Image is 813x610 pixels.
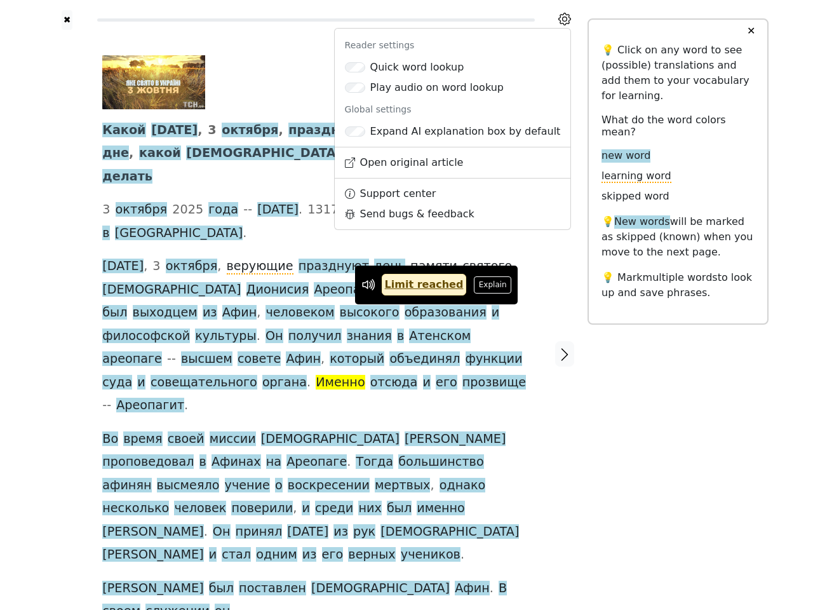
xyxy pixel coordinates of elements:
[316,375,365,391] span: Именно
[222,547,251,563] span: стал
[370,375,418,391] span: отсюда
[374,259,405,274] span: день
[405,431,506,447] span: [PERSON_NAME]
[102,478,151,494] span: афинян
[166,259,218,274] span: октября
[102,581,203,597] span: [PERSON_NAME]
[405,305,487,321] span: образования
[397,329,404,344] span: в
[322,547,344,563] span: его
[256,547,297,563] span: одним
[358,501,381,517] span: них
[321,351,325,367] span: ,
[423,375,431,391] span: и
[246,282,309,298] span: Дионисия
[340,305,400,321] span: высокого
[347,329,392,344] span: знания
[184,398,188,414] span: .
[299,202,302,218] span: .
[213,524,231,540] span: Он
[208,123,216,139] span: 3
[102,305,127,321] span: был
[102,524,203,540] span: [PERSON_NAME]
[286,454,347,470] span: Ареопаге
[139,146,181,161] span: какой
[643,271,718,283] span: multiple words
[335,34,571,57] div: Reader settings
[151,375,257,391] span: совещательного
[287,524,328,540] span: [DATE]
[335,57,571,78] a: Quick word lookup
[335,204,571,224] a: Send bugs & feedback
[257,202,299,218] span: [DATE]
[225,478,270,494] span: учение
[172,202,203,218] span: 2025
[375,478,430,494] span: мертвых
[174,501,226,517] span: человек
[102,55,205,109] img: 926c66e6b6d196c7b7d49ea74867f0ba.jpg
[314,282,389,298] span: Ареопагита
[440,478,486,494] span: однако
[195,329,256,344] span: культуры
[370,124,561,139] div: Expand AI explanation box by default
[144,259,147,274] span: ,
[222,305,257,321] span: Афин
[455,581,490,597] span: Афин
[265,305,334,321] span: человеком
[382,274,467,295] a: Limit reached
[115,226,243,241] span: [GEOGRAPHIC_DATA]
[102,398,111,414] span: --
[231,501,293,517] span: поверили
[129,146,133,161] span: ,
[133,305,198,321] span: выходцем
[102,259,144,274] span: [DATE]
[278,123,283,139] span: ,
[102,454,194,470] span: проповедовал
[353,524,375,540] span: рук
[209,547,217,563] span: и
[116,398,184,414] span: Ареопагит
[102,547,203,563] span: [PERSON_NAME]
[401,547,460,563] span: учеников
[492,305,499,321] span: и
[62,10,72,30] a: ✖
[238,351,281,367] span: совете
[137,375,145,391] span: и
[181,351,232,367] span: высшем
[474,276,511,293] button: Explain
[462,375,526,391] span: прозвище
[186,146,341,161] span: [DEMOGRAPHIC_DATA]
[236,524,283,540] span: принял
[490,581,494,597] span: .
[167,351,176,367] span: --
[499,581,507,597] span: В
[198,123,202,139] span: ,
[239,581,306,597] span: поставлен
[293,501,297,517] span: ,
[601,114,755,138] h6: What do the word colors mean?
[315,501,353,517] span: среди
[417,501,465,517] span: именно
[102,351,162,367] span: ареопаге
[152,259,160,274] span: 3
[102,123,145,139] span: Какой
[347,454,351,470] span: .
[209,581,234,597] span: был
[410,259,457,274] span: памяти
[265,329,283,344] span: Он
[208,202,238,218] span: года
[436,375,457,391] span: его
[460,547,464,563] span: .
[356,454,393,470] span: Тогда
[601,43,755,104] p: 💡 Click on any word to see (possible) translations and add them to your vocabulary for learning.
[266,454,281,470] span: на
[335,121,571,142] a: Expand AI explanation box by default
[430,478,434,494] span: ,
[261,431,400,447] span: [DEMOGRAPHIC_DATA]
[243,226,246,241] span: .
[466,351,523,367] span: функции
[217,259,221,274] span: ,
[116,202,168,218] span: октября
[739,20,763,43] button: ✕
[243,202,252,218] span: --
